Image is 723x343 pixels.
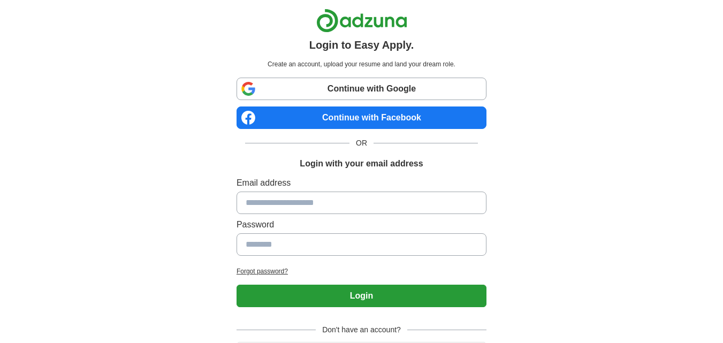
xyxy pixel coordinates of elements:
[316,324,407,336] span: Don't have an account?
[309,37,414,53] h1: Login to Easy Apply.
[349,138,374,149] span: OR
[237,78,486,100] a: Continue with Google
[237,266,486,276] a: Forgot password?
[300,157,423,170] h1: Login with your email address
[237,106,486,129] a: Continue with Facebook
[239,59,484,69] p: Create an account, upload your resume and land your dream role.
[237,285,486,307] button: Login
[237,177,486,189] label: Email address
[237,218,486,231] label: Password
[316,9,407,33] img: Adzuna logo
